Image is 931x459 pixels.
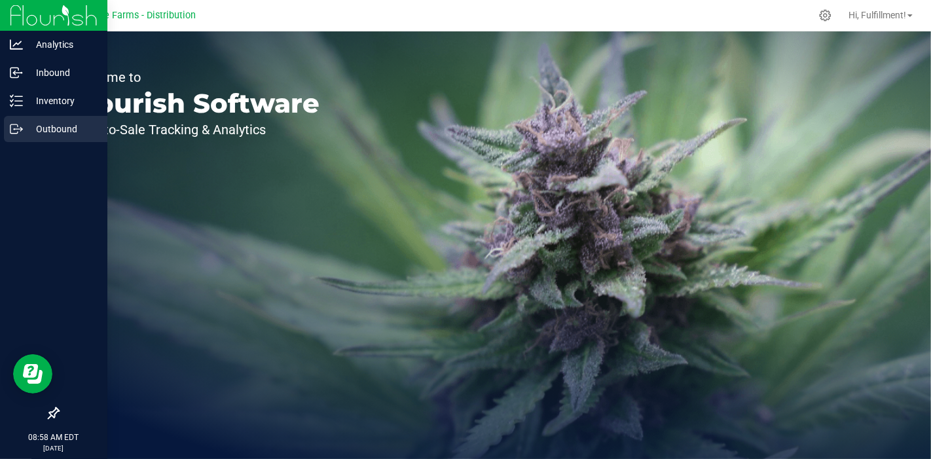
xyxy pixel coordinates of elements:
[6,443,101,453] p: [DATE]
[23,121,101,137] p: Outbound
[10,94,23,107] inline-svg: Inventory
[10,38,23,51] inline-svg: Analytics
[10,122,23,136] inline-svg: Outbound
[23,65,101,81] p: Inbound
[13,354,52,394] iframe: Resource center
[849,10,906,20] span: Hi, Fulfillment!
[71,10,196,21] span: Sapphire Farms - Distribution
[23,37,101,52] p: Analytics
[71,123,319,136] p: Seed-to-Sale Tracking & Analytics
[6,431,101,443] p: 08:58 AM EDT
[71,90,319,117] p: Flourish Software
[71,71,319,84] p: Welcome to
[23,93,101,109] p: Inventory
[10,66,23,79] inline-svg: Inbound
[817,9,833,22] div: Manage settings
